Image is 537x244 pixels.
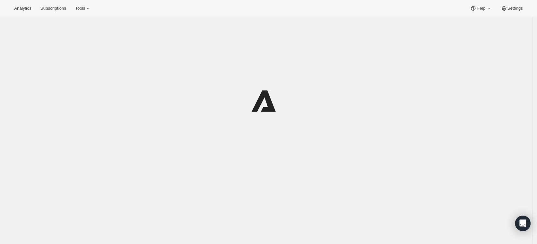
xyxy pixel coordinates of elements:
[497,4,527,13] button: Settings
[14,6,31,11] span: Analytics
[71,4,95,13] button: Tools
[476,6,485,11] span: Help
[10,4,35,13] button: Analytics
[466,4,495,13] button: Help
[36,4,70,13] button: Subscriptions
[515,216,531,231] div: Open Intercom Messenger
[75,6,85,11] span: Tools
[40,6,66,11] span: Subscriptions
[507,6,523,11] span: Settings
